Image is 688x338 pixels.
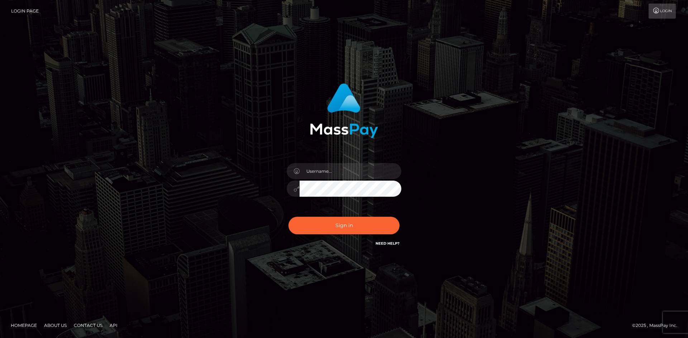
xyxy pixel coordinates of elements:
a: Need Help? [376,241,400,246]
a: About Us [41,320,70,331]
button: Sign in [288,217,400,234]
a: Contact Us [71,320,105,331]
a: Login [649,4,676,19]
img: MassPay Login [310,83,378,138]
a: Login Page [11,4,39,19]
a: API [107,320,120,331]
a: Homepage [8,320,40,331]
div: © 2025 , MassPay Inc. [632,322,683,329]
input: Username... [300,163,401,179]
